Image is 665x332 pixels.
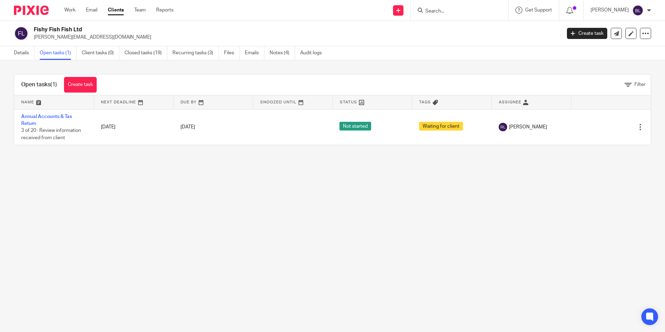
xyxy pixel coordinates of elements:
[50,82,57,87] span: (1)
[21,114,72,126] a: Annual Accounts & Tax Return
[181,125,195,129] span: [DATE]
[300,46,327,60] a: Audit logs
[632,5,643,16] img: svg%3E
[34,26,452,33] h2: Fishy Fish Fish Ltd
[260,100,297,104] span: Snoozed Until
[634,82,646,87] span: Filter
[173,46,219,60] a: Recurring tasks (3)
[499,123,507,131] img: svg%3E
[40,46,77,60] a: Open tasks (1)
[224,46,240,60] a: Files
[134,7,146,14] a: Team
[340,100,357,104] span: Status
[339,122,371,131] span: Not started
[270,46,295,60] a: Notes (4)
[567,28,607,39] a: Create task
[14,46,34,60] a: Details
[86,7,97,14] a: Email
[245,46,264,60] a: Emails
[125,46,167,60] a: Closed tasks (19)
[419,100,431,104] span: Tags
[156,7,174,14] a: Reports
[509,124,547,131] span: [PERSON_NAME]
[14,6,49,15] img: Pixie
[21,128,81,140] span: 3 of 20 · Review information received from client
[34,34,556,41] p: [PERSON_NAME][EMAIL_ADDRESS][DOMAIN_NAME]
[14,26,29,41] img: svg%3E
[94,109,174,145] td: [DATE]
[525,8,552,13] span: Get Support
[425,8,487,15] input: Search
[108,7,124,14] a: Clients
[591,7,629,14] p: [PERSON_NAME]
[82,46,119,60] a: Client tasks (0)
[64,7,75,14] a: Work
[64,77,97,93] a: Create task
[419,122,463,131] span: Waiting for client
[21,81,57,88] h1: Open tasks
